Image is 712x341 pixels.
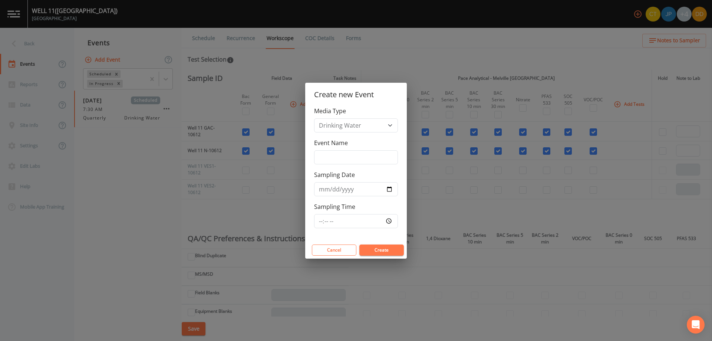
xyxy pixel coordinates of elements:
label: Event Name [314,138,348,147]
label: Sampling Date [314,170,355,179]
label: Sampling Time [314,202,355,211]
button: Cancel [312,245,356,256]
div: Open Intercom Messenger [687,316,705,334]
button: Create [359,245,404,256]
label: Media Type [314,106,346,115]
h2: Create new Event [305,83,407,106]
